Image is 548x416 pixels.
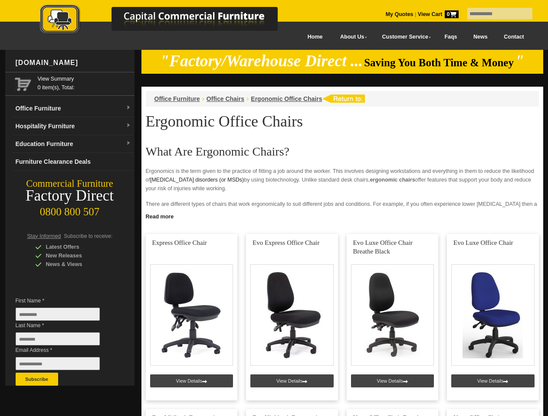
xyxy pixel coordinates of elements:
a: View Summary [38,75,131,83]
div: Latest Offers [35,243,118,251]
h2: What Are Ergonomic Chairs? [146,145,539,158]
div: [DOMAIN_NAME] [12,50,135,76]
a: Faqs [436,27,466,47]
a: Ergonomic Office Chairs [251,95,322,102]
li: › [202,94,204,103]
a: Furniture Clearance Deals [12,153,135,171]
a: Capital Commercial Furniture Logo [16,4,320,39]
strong: View Cart [418,11,459,17]
a: News [465,27,495,47]
a: Education Furnituredropdown [12,135,135,153]
img: dropdown [126,141,131,146]
p: Ergonomics is the term given to the practice of fitting a job around the worker. This involves de... [146,167,539,193]
p: There are different types of chairs that work ergonomically to suit different jobs and conditions... [146,200,539,217]
input: Email Address * [16,357,100,370]
input: Last Name * [16,332,100,345]
li: › [246,94,249,103]
div: News & Views [35,260,118,269]
div: Factory Direct [5,190,135,202]
img: dropdown [126,123,131,128]
span: Saving You Both Time & Money [364,57,514,68]
em: "Factory/Warehouse Direct ... [160,52,363,70]
span: Stay Informed [27,233,61,239]
a: Office Chairs [207,95,244,102]
input: First Name * [16,308,100,321]
span: Subscribe to receive: [64,233,112,239]
div: New Releases [35,251,118,260]
div: Commercial Furniture [5,178,135,190]
a: Office Furniture [154,95,200,102]
strong: ergonomic chairs [370,177,415,183]
div: 0800 800 507 [5,201,135,218]
a: Click to read more [141,210,543,221]
a: Office Furnituredropdown [12,100,135,117]
img: dropdown [126,105,131,110]
a: [MEDICAL_DATA] disorders (or MSDs) [150,177,244,183]
a: Hospitality Furnituredropdown [12,117,135,135]
a: Customer Service [372,27,436,47]
img: Capital Commercial Furniture Logo [16,4,320,36]
span: Last Name * [16,321,113,330]
a: View Cart0 [416,11,458,17]
span: 0 [445,10,459,18]
img: return to [322,94,365,103]
a: My Quotes [386,11,413,17]
a: About Us [331,27,372,47]
span: First Name * [16,296,113,305]
a: Contact [495,27,532,47]
button: Subscribe [16,373,58,386]
h1: Ergonomic Office Chairs [146,113,539,130]
em: " [515,52,524,70]
span: 0 item(s), Total: [38,75,131,91]
span: Email Address * [16,346,113,354]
